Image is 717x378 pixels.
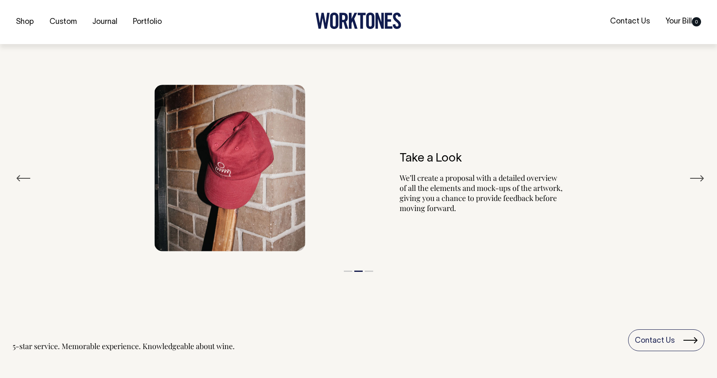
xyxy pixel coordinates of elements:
div: 5-star service. Memorable experience. Knowledgeable about wine. [13,341,235,351]
button: 2 of 3 [354,271,363,272]
a: Shop [13,15,37,29]
button: Previous [16,172,31,185]
a: Your Bill0 [662,15,704,29]
h6: Take a Look [400,152,563,165]
a: Journal [89,15,121,29]
a: Custom [46,15,80,29]
a: Contact Us [607,15,653,29]
a: Portfolio [130,15,165,29]
img: Process [154,85,305,251]
a: Contact Us [628,329,704,351]
button: 1 of 3 [344,271,352,272]
button: Next [689,172,704,185]
p: We’ll create a proposal with a detailed overview of all the elements and mock-ups of the artwork,... [400,173,563,213]
button: 3 of 3 [365,271,373,272]
span: 0 [692,17,701,26]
